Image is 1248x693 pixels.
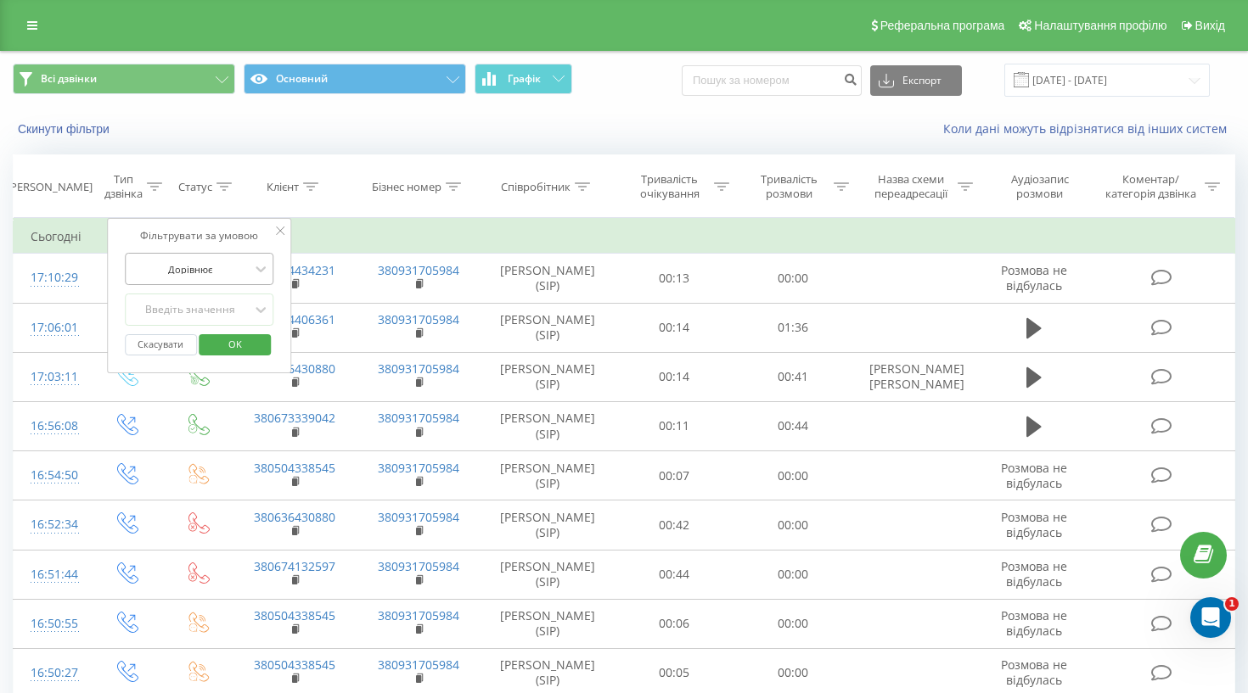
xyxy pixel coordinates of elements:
[852,352,976,401] td: [PERSON_NAME] [PERSON_NAME]
[104,172,143,201] div: Тип дзвінка
[943,120,1235,137] a: Коли дані можуть відрізнятися вiд інших систем
[869,172,953,201] div: Назва схеми переадресації
[614,550,733,599] td: 00:44
[481,550,614,599] td: [PERSON_NAME] (SIP)
[682,65,862,96] input: Пошук за номером
[481,303,614,352] td: [PERSON_NAME] (SIP)
[630,172,711,201] div: Тривалість очікування
[254,311,335,327] a: 380674406361
[372,180,441,194] div: Бізнес номер
[614,599,733,648] td: 00:06
[1190,597,1231,638] iframe: Intercom live chat
[481,500,614,550] td: [PERSON_NAME] (SIP)
[481,401,614,450] td: [PERSON_NAME] (SIP)
[1001,262,1067,293] span: Розмова не відбулась
[211,331,259,357] span: OK
[13,121,118,137] button: Скинути фільтри
[254,262,335,278] a: 380674434231
[734,550,852,599] td: 00:00
[481,451,614,500] td: [PERSON_NAME] (SIP)
[267,180,299,194] div: Клієнт
[1001,509,1067,540] span: Розмова не відбулась
[254,509,335,525] a: 380636430880
[378,607,459,623] a: 380931705984
[14,220,1235,254] td: Сьогодні
[178,180,212,194] div: Статус
[41,72,97,86] span: Всі дзвінки
[734,599,852,648] td: 00:00
[992,172,1088,201] div: Аудіозапис розмови
[31,410,72,443] div: 16:56:08
[734,352,852,401] td: 00:41
[481,254,614,303] td: [PERSON_NAME] (SIP)
[1001,657,1067,688] span: Розмова не відбулась
[481,352,614,401] td: [PERSON_NAME] (SIP)
[130,303,250,316] div: Введіть значення
[378,311,459,327] a: 380931705984
[378,262,459,278] a: 380931705984
[378,558,459,574] a: 380931705984
[31,657,72,690] div: 16:50:27
[31,558,72,591] div: 16:51:44
[481,599,614,648] td: [PERSON_NAME] (SIP)
[1195,19,1225,32] span: Вихід
[31,261,72,294] div: 17:10:29
[378,410,459,426] a: 380931705984
[13,64,235,94] button: Всі дзвінки
[734,303,852,352] td: 01:36
[31,311,72,344] div: 17:06:01
[614,352,733,401] td: 00:14
[734,500,852,550] td: 00:00
[614,254,733,303] td: 00:13
[31,360,72,394] div: 17:03:11
[734,451,852,500] td: 00:00
[254,410,335,426] a: 380673339042
[475,64,572,94] button: Графік
[1101,172,1200,201] div: Коментар/категорія дзвінка
[1001,607,1067,639] span: Розмова не відбулась
[614,303,733,352] td: 00:14
[378,360,459,377] a: 380931705984
[508,73,541,85] span: Графік
[31,607,72,640] div: 16:50:55
[200,334,272,355] button: OK
[870,65,962,96] button: Експорт
[501,180,571,194] div: Співробітник
[7,180,93,194] div: [PERSON_NAME]
[1034,19,1166,32] span: Налаштування профілю
[1001,460,1067,491] span: Розмова не відбулась
[614,401,733,450] td: 00:11
[880,19,1005,32] span: Реферальна програма
[378,657,459,673] a: 380931705984
[378,460,459,476] a: 380931705984
[614,500,733,550] td: 00:42
[31,459,72,492] div: 16:54:50
[254,607,335,623] a: 380504338545
[1001,558,1067,590] span: Розмова не відбулась
[614,451,733,500] td: 00:07
[254,460,335,476] a: 380504338545
[734,254,852,303] td: 00:00
[254,360,335,377] a: 380636430880
[378,509,459,525] a: 380931705984
[749,172,829,201] div: Тривалість розмови
[125,334,197,355] button: Скасувати
[125,227,274,244] div: Фільтрувати за умовою
[1225,597,1239,611] span: 1
[254,657,335,673] a: 380504338545
[31,508,72,541] div: 16:52:34
[734,401,852,450] td: 00:44
[244,64,466,94] button: Основний
[254,558,335,574] a: 380674132597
